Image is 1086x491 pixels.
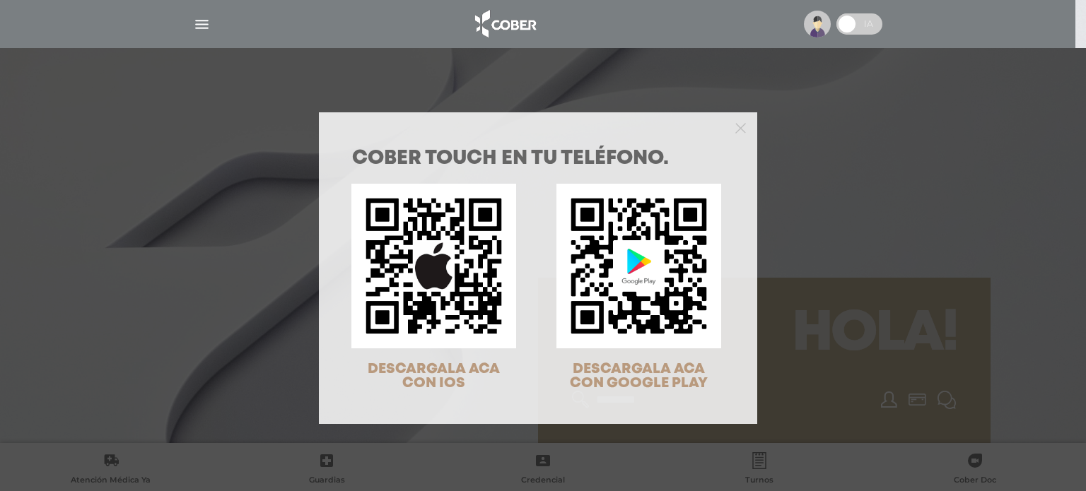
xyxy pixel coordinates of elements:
[556,184,721,348] img: qr-code
[570,362,708,390] span: DESCARGALA ACA CON GOOGLE PLAY
[352,149,724,169] h1: COBER TOUCH en tu teléfono.
[351,184,516,348] img: qr-code
[735,121,746,134] button: Close
[368,362,500,390] span: DESCARGALA ACA CON IOS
